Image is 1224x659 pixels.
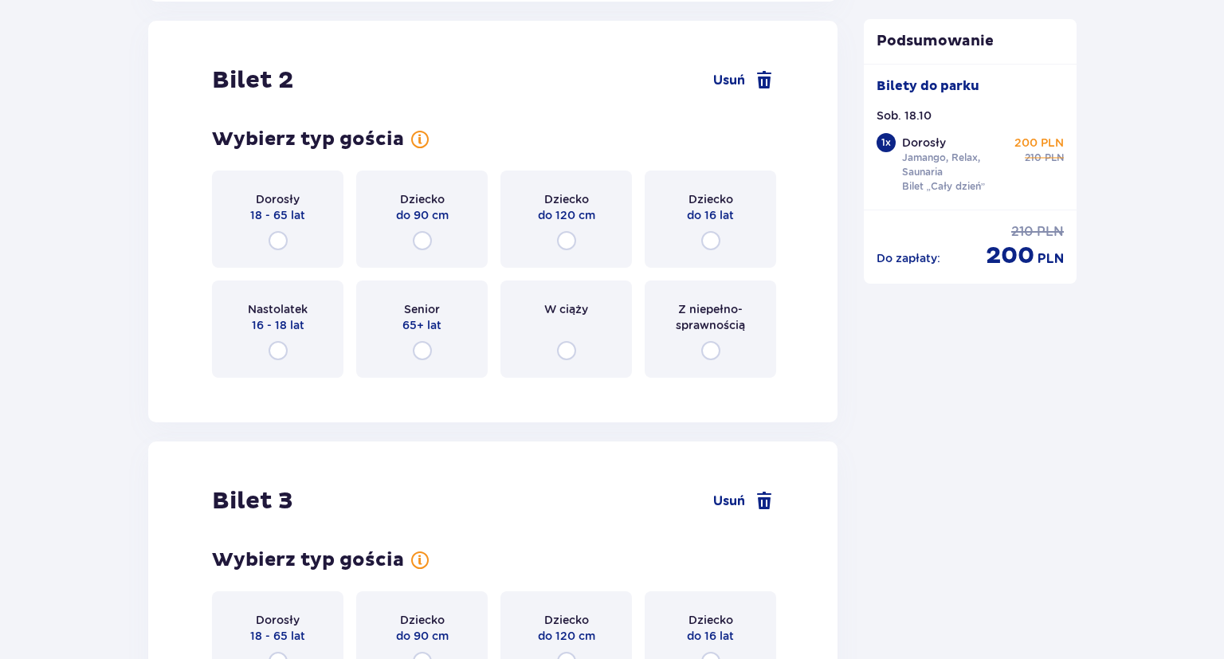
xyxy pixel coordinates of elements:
span: Dziecko [400,612,445,628]
span: 210 [1011,223,1034,241]
span: do 16 lat [687,628,734,644]
span: do 120 cm [538,628,595,644]
span: Usuń [713,72,745,89]
h2: Bilet 3 [212,486,293,516]
span: Dziecko [544,191,589,207]
h3: Wybierz typ gościa [212,548,404,572]
p: Bilety do parku [877,77,979,95]
span: Dziecko [688,612,733,628]
span: Dorosły [256,191,300,207]
span: Dziecko [688,191,733,207]
span: Dorosły [256,612,300,628]
p: Dorosły [902,135,946,151]
a: Usuń [713,492,774,511]
span: Dziecko [544,612,589,628]
span: 210 [1025,151,1042,165]
span: Nastolatek [248,301,308,317]
p: Podsumowanie [864,32,1077,51]
span: 18 - 65 lat [250,628,305,644]
p: Sob. 18.10 [877,108,932,124]
span: 16 - 18 lat [252,317,304,333]
p: Jamango, Relax, Saunaria [902,151,1012,179]
p: Bilet „Cały dzień” [902,179,986,194]
span: Senior [404,301,440,317]
a: Usuń [713,71,774,90]
span: W ciąży [544,301,588,317]
span: PLN [1038,250,1064,268]
span: do 120 cm [538,207,595,223]
h3: Wybierz typ gościa [212,127,404,151]
h2: Bilet 2 [212,65,293,96]
p: 200 PLN [1014,135,1064,151]
span: do 90 cm [396,628,449,644]
span: 65+ lat [402,317,441,333]
p: Do zapłaty : [877,250,940,266]
span: do 16 lat [687,207,734,223]
span: Usuń [713,492,745,510]
span: PLN [1045,151,1064,165]
span: 18 - 65 lat [250,207,305,223]
div: 1 x [877,133,896,152]
span: Z niepełno­sprawnością [659,301,762,333]
span: do 90 cm [396,207,449,223]
span: Dziecko [400,191,445,207]
span: 200 [986,241,1034,271]
span: PLN [1037,223,1064,241]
